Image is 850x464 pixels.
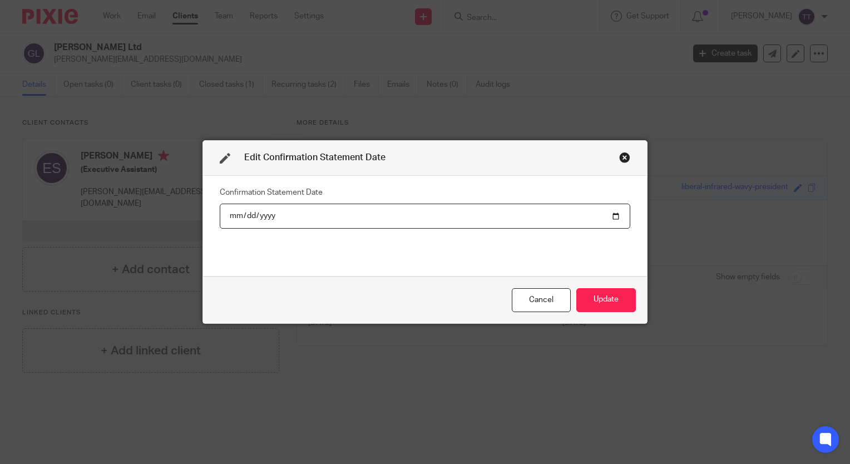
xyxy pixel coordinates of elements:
div: Close this dialog window [512,288,571,312]
button: Update [576,288,636,312]
span: Edit Confirmation Statement Date [244,153,386,162]
div: Close this dialog window [619,152,630,163]
input: YYYY-MM-DD [220,204,630,229]
label: Confirmation Statement Date [220,187,323,198]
